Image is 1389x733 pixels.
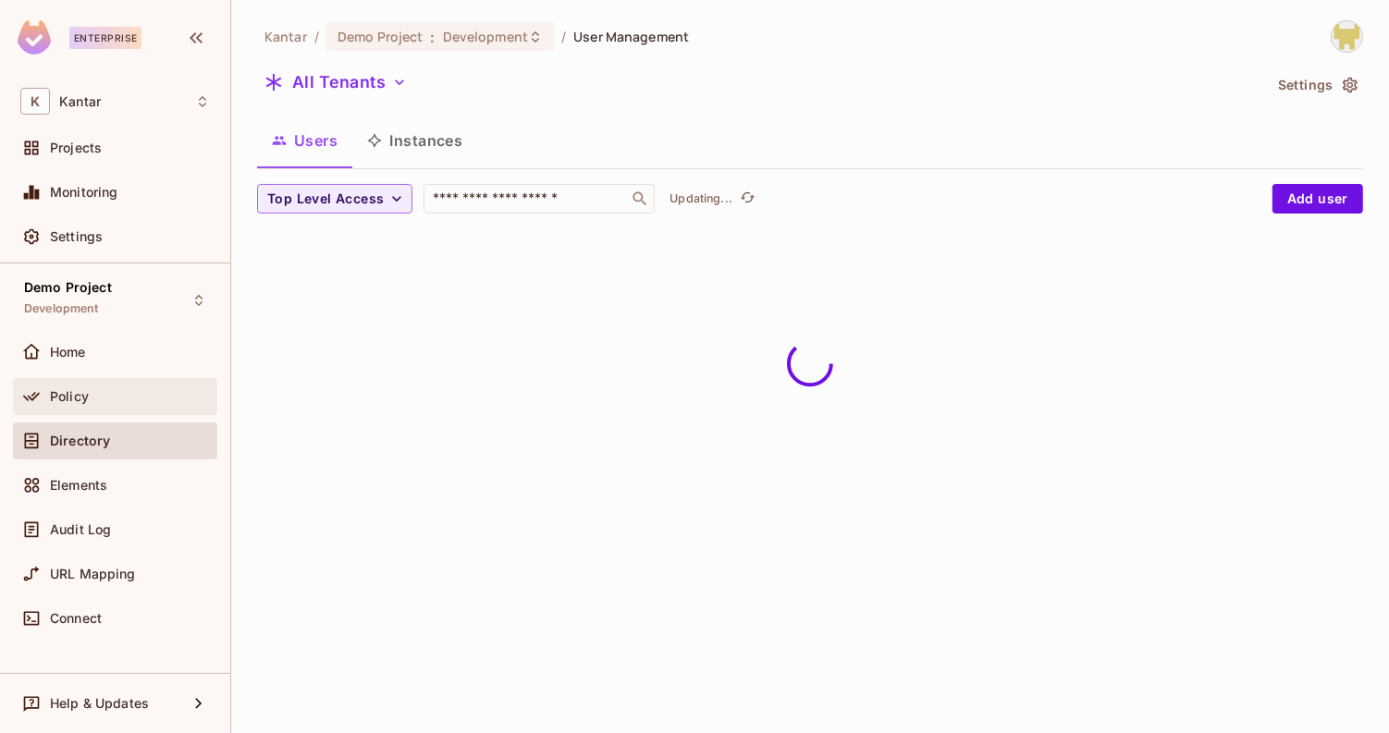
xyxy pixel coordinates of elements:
[670,191,732,206] p: Updating...
[443,28,528,45] span: Development
[50,567,136,581] span: URL Mapping
[24,280,112,295] span: Demo Project
[1332,21,1362,52] img: Girishankar.VP@kantar.com
[50,229,103,244] span: Settings
[257,117,352,164] button: Users
[264,28,307,45] span: the active workspace
[257,67,414,97] button: All Tenants
[740,189,756,208] span: refresh
[50,611,102,626] span: Connect
[50,434,110,448] span: Directory
[267,188,384,211] span: Top Level Access
[50,185,118,200] span: Monitoring
[20,88,50,115] span: K
[430,30,436,44] span: :
[50,522,111,537] span: Audit Log
[1271,70,1363,100] button: Settings
[257,184,412,214] button: Top Level Access
[338,28,424,45] span: Demo Project
[561,28,566,45] li: /
[50,140,102,155] span: Projects
[50,345,86,360] span: Home
[18,20,51,55] img: SReyMgAAAABJRU5ErkJggg==
[24,301,99,316] span: Development
[314,28,319,45] li: /
[573,28,689,45] span: User Management
[69,27,141,49] div: Enterprise
[50,478,107,493] span: Elements
[732,188,758,210] span: Click to refresh data
[352,117,477,164] button: Instances
[736,188,758,210] button: refresh
[50,696,149,711] span: Help & Updates
[59,94,101,109] span: Workspace: Kantar
[50,389,89,404] span: Policy
[1272,184,1363,214] button: Add user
